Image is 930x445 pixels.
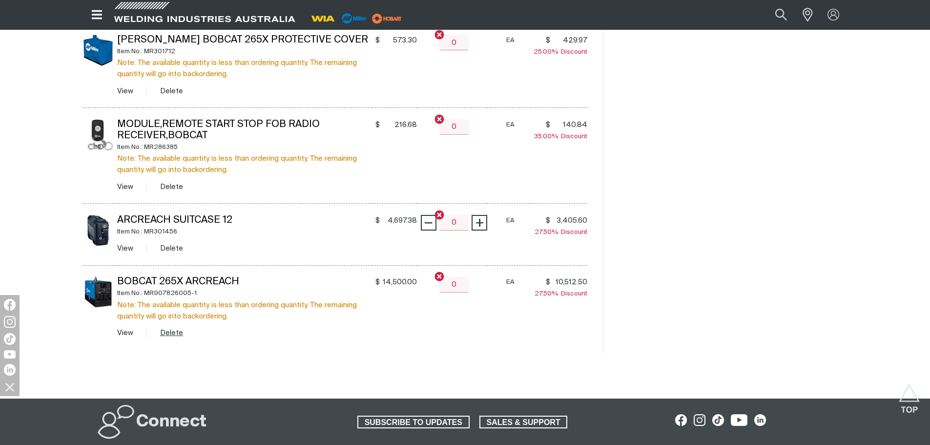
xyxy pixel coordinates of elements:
button: Delete Module,Remote Start Stop Fob Radio Receiver,Bobcat [160,181,183,192]
button: Scroll to top [898,384,920,406]
img: hide socials [1,379,18,395]
div: Item No.: MR907826005-1 [117,288,372,299]
div: EA [491,35,530,46]
a: View Miller Bobcat 265X Protective Cover [117,87,133,95]
span: SALES & SUPPORT [480,416,567,428]
a: SUBSCRIBE TO UPDATES [357,416,470,428]
span: $ [375,120,380,130]
button: Delete Bobcat 265X ArcReach [160,327,183,339]
span: $ [546,277,550,287]
div: Note: The available quantity is less than ordering quantity. The remaining quantity will go into ... [117,299,372,322]
span: $ [546,216,550,226]
span: $ [375,36,380,45]
img: ArcReach SuitCase 12 [83,215,114,246]
img: Bobcat 265X ArcReach [83,276,114,308]
img: Facebook [4,299,16,311]
a: Bobcat 265X ArcReach [117,277,239,287]
span: SUBSCRIBE TO UPDATES [358,416,469,428]
div: Item No.: MR301712 [117,46,372,57]
input: Product name or item number... [752,4,797,26]
span: 4,697.38 [383,216,417,226]
button: Search products [765,4,798,26]
span: 27.50% [535,229,561,235]
span: 10,512.50 [553,277,587,287]
span: $ [546,120,550,130]
span: 35.00% [534,133,561,140]
img: Instagram [4,316,16,328]
span: 140.84 [553,120,587,130]
span: Discount [534,133,587,140]
a: View ArcReach SuitCase 12 [117,245,133,252]
a: miller [369,15,405,22]
h2: Connect [136,411,207,433]
div: EA [491,119,530,130]
img: miller [369,11,405,26]
span: + [475,214,484,231]
span: 216.68 [383,120,417,130]
span: 573.30 [383,36,417,45]
img: Module,Remote Start Stop Fob Radio Receiver,Bobcat [83,119,114,150]
a: Module,Remote Start Stop Fob Radio Receiver,Bobcat [117,120,320,141]
span: 3,405.60 [553,216,587,226]
a: SALES & SUPPORT [479,416,568,428]
button: Delete Miller Bobcat 265X Protective Cover [160,85,183,97]
a: ArcReach SuitCase 12 [117,215,232,225]
span: 25.00% [534,49,561,55]
img: Miller Bobcat 265X Protective Cover [83,35,114,66]
button: Delete ArcReach SuitCase 12 [160,243,183,254]
a: View Module,Remote Start Stop Fob Radio Receiver,Bobcat [117,183,133,191]
div: Item No.: MR286385 [117,142,372,153]
span: 429.97 [553,36,587,45]
span: Discount [535,229,587,235]
span: − [424,214,433,231]
span: Discount [535,291,587,297]
span: $ [546,36,550,45]
img: TikTok [4,333,16,345]
span: Discount [534,49,587,55]
span: $ [375,216,380,226]
img: YouTube [4,350,16,359]
div: EA [491,215,530,226]
span: 14,500.00 [383,277,417,287]
span: 27.50% [535,291,561,297]
div: Note: The available quantity is less than ordering quantity. The remaining quantity will go into ... [117,57,372,80]
div: Note: The available quantity is less than ordering quantity. The remaining quantity will go into ... [117,153,372,175]
span: $ [375,277,380,287]
div: EA [491,276,530,288]
a: View Bobcat 265X ArcReach [117,329,133,337]
a: [PERSON_NAME] Bobcat 265X Protective Cover [117,35,368,45]
div: Item No.: MR301456 [117,226,372,237]
img: LinkedIn [4,364,16,376]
